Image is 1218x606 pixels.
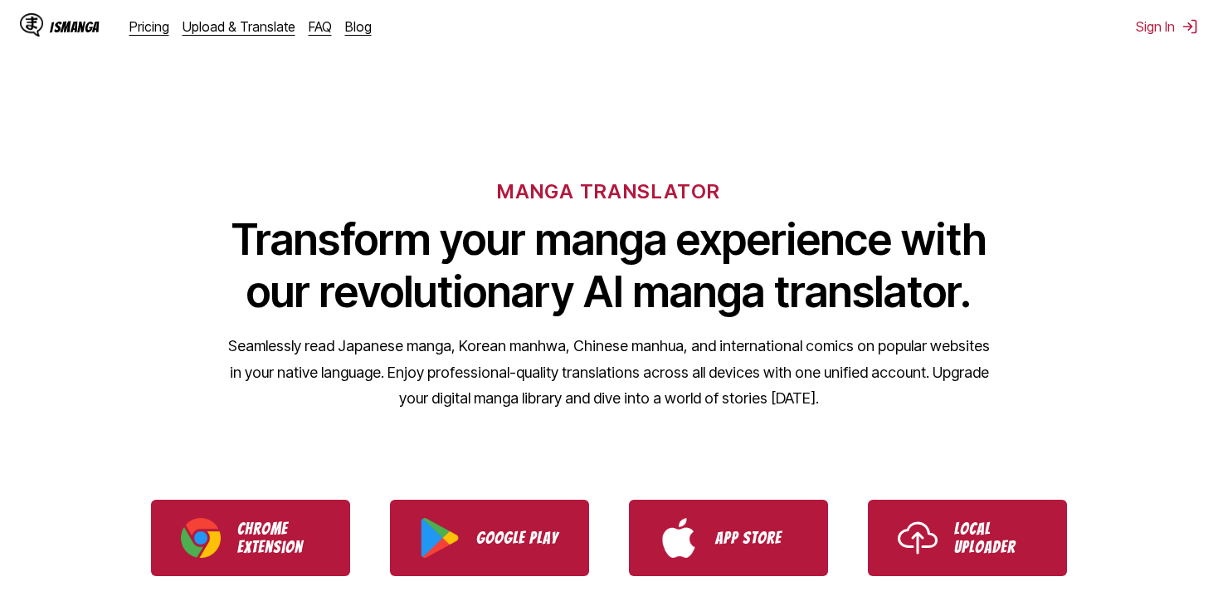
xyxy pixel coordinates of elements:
[309,18,332,35] a: FAQ
[420,518,460,558] img: Google Play logo
[497,179,720,203] h6: MANGA TRANSLATOR
[868,500,1067,576] a: Use IsManga Local Uploader
[227,333,991,412] p: Seamlessly read Japanese manga, Korean manhwa, Chinese manhua, and international comics on popula...
[476,529,559,547] p: Google Play
[1181,18,1198,35] img: Sign out
[898,518,938,558] img: Upload icon
[20,13,129,40] a: IsManga LogoIsManga
[1136,18,1198,35] button: Sign In
[345,18,372,35] a: Blog
[629,500,828,576] a: Download IsManga from App Store
[954,520,1037,556] p: Local Uploader
[237,520,320,556] p: Chrome Extension
[227,213,991,318] h1: Transform your manga experience with our revolutionary AI manga translator.
[50,19,100,35] div: IsManga
[181,518,221,558] img: Chrome logo
[183,18,295,35] a: Upload & Translate
[390,500,589,576] a: Download IsManga from Google Play
[129,18,169,35] a: Pricing
[659,518,699,558] img: App Store logo
[20,13,43,37] img: IsManga Logo
[151,500,350,576] a: Download IsManga Chrome Extension
[715,529,798,547] p: App Store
